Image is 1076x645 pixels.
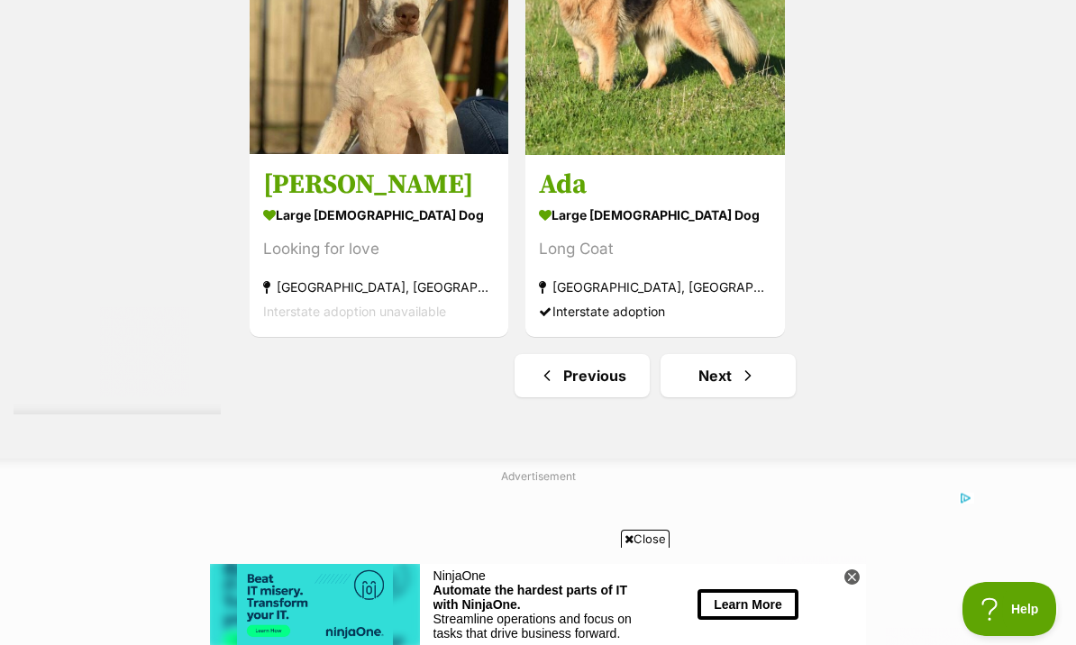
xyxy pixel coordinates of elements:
[210,555,866,636] iframe: Advertisement
[962,582,1058,636] iframe: Help Scout Beacon - Open
[539,201,771,227] strong: large [DEMOGRAPHIC_DATA] Dog
[539,298,771,322] div: Interstate adoption
[539,236,771,260] div: Long Coat
[263,236,495,260] div: Looking for love
[223,48,433,77] div: Streamline operations and focus on tasks that drive business forward.
[539,274,771,298] strong: [GEOGRAPHIC_DATA], [GEOGRAPHIC_DATA]
[661,354,796,397] a: Next page
[223,19,433,48] div: Automate the hardest parts of IT with NinjaOne.
[250,153,508,336] a: [PERSON_NAME] large [DEMOGRAPHIC_DATA] Dog Looking for love [GEOGRAPHIC_DATA], [GEOGRAPHIC_DATA] ...
[515,354,650,397] a: Previous page
[525,153,785,336] a: Ada large [DEMOGRAPHIC_DATA] Dog Long Coat [GEOGRAPHIC_DATA], [GEOGRAPHIC_DATA] Interstate adoption
[263,303,446,318] span: Interstate adoption unavailable
[263,201,495,227] strong: large [DEMOGRAPHIC_DATA] Dog
[263,167,495,201] h3: [PERSON_NAME]
[223,5,433,19] div: NinjaOne
[488,25,588,55] button: Learn More
[263,274,495,298] strong: [GEOGRAPHIC_DATA], [GEOGRAPHIC_DATA]
[621,530,670,548] span: Close
[539,167,771,201] h3: Ada
[248,354,1062,397] nav: Pagination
